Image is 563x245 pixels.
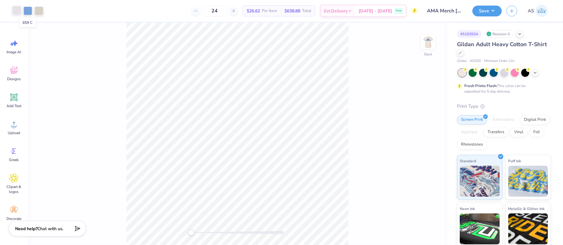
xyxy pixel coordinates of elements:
strong: Need help? [15,226,37,232]
span: Total [302,8,311,14]
span: # G500 [470,59,481,64]
img: Akshay Singh [535,5,548,17]
span: Gildan Adult Heavy Cotton T-Shirt [457,41,547,48]
div: Accessibility label [188,230,194,236]
img: Metallic & Glitter Ink [508,213,548,244]
div: Transfers [484,128,508,137]
div: Screen Print [457,115,487,125]
div: Vinyl [510,128,527,137]
span: Free [396,9,402,13]
span: Greek [9,157,19,162]
div: Rhinestones [457,140,487,149]
div: Embroidery [489,115,518,125]
span: AS [528,7,534,15]
button: Save [472,6,502,16]
span: Chat with us. [37,226,63,232]
div: Foil [529,128,544,137]
img: Neon Ink [460,213,500,244]
input: – – [203,5,227,16]
span: Est. Delivery [324,8,348,14]
span: $26.62 [247,8,260,14]
span: Per Item [262,8,277,14]
div: Revision 0 [485,30,513,38]
span: Decorate [6,216,21,221]
div: This color can be expedited for 5 day delivery. [464,83,540,94]
span: Neon Ink [460,205,475,212]
span: Standard [460,158,476,164]
span: Puff Ink [508,158,521,164]
div: Applique [457,128,482,137]
div: Print Type [457,103,551,110]
strong: Fresh Prints Flash: [464,83,497,88]
span: Minimum Order: 24 + [484,59,515,64]
div: # 518393A [457,30,482,38]
a: AS [525,5,551,17]
span: Clipart & logos [4,184,24,194]
img: Puff Ink [508,166,548,197]
div: Back [424,51,432,57]
span: Add Text [6,103,21,108]
span: Upload [8,130,20,135]
div: Digital Print [520,115,550,125]
span: Designs [7,77,21,81]
img: Standard [460,166,500,197]
img: Back [422,36,434,48]
span: $638.88 [284,8,300,14]
input: Untitled Design [422,5,468,17]
span: Metallic & Glitter Ink [508,205,545,212]
span: [DATE] - [DATE] [359,8,392,14]
div: 659 C [19,18,36,27]
span: Gildan [457,59,467,64]
span: Image AI [7,50,21,55]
